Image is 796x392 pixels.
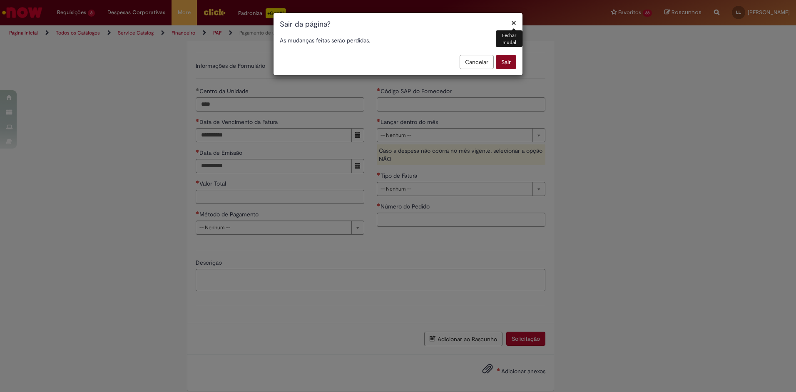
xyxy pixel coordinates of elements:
button: Sair [496,55,516,69]
div: Fechar modal [496,30,522,47]
h1: Sair da página? [280,19,516,30]
button: Cancelar [460,55,494,69]
p: As mudanças feitas serão perdidas. [280,36,516,45]
button: Fechar modal [511,18,516,27]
